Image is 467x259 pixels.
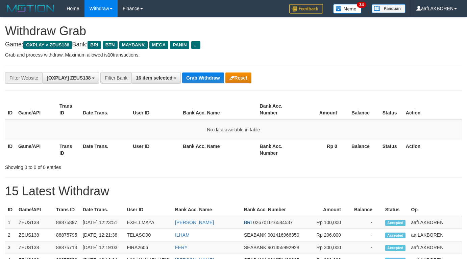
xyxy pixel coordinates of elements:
th: User ID [130,100,180,119]
span: Accepted [385,245,405,251]
th: Balance [351,203,383,216]
th: Bank Acc. Name [180,100,257,119]
span: Copy 026701016584537 to clipboard [253,220,293,225]
th: Trans ID [57,100,80,119]
th: Status [380,100,403,119]
th: User ID [124,203,172,216]
td: FIRA2606 [124,241,172,254]
button: [OXPLAY] ZEUS138 [42,72,99,84]
span: BTN [103,41,118,49]
th: Action [403,100,462,119]
th: Bank Acc. Number [241,203,306,216]
th: Bank Acc. Name [172,203,241,216]
td: aafLAKBOREN [409,216,462,229]
h4: Game: Bank: [5,41,462,48]
td: ZEUS138 [16,241,53,254]
th: Status [380,140,403,159]
td: Rp 300,000 [306,241,351,254]
span: BRI [244,220,252,225]
span: OXPLAY > ZEUS138 [23,41,72,49]
td: TELASO00 [124,229,172,241]
span: 34 [357,2,366,8]
td: ZEUS138 [16,216,53,229]
td: [DATE] 12:19:03 [80,241,124,254]
th: Bank Acc. Name [180,140,257,159]
span: PANIN [170,41,189,49]
td: 88875713 [53,241,80,254]
td: aafLAKBOREN [409,241,462,254]
th: ID [5,203,16,216]
td: [DATE] 12:21:38 [80,229,124,241]
td: Rp 100,000 [306,216,351,229]
td: 2 [5,229,16,241]
span: MAYBANK [119,41,148,49]
th: Action [403,140,462,159]
a: FERY [175,245,188,250]
a: ILHAM [175,232,190,238]
strong: 10 [107,52,113,58]
th: Balance [347,100,380,119]
th: Rp 0 [298,140,347,159]
td: - [351,229,383,241]
span: 16 item selected [136,75,172,81]
th: Amount [298,100,347,119]
th: Bank Acc. Number [257,100,298,119]
p: Grab and process withdraw. Maximum allowed is transactions. [5,51,462,58]
td: aafLAKBOREN [409,229,462,241]
a: [PERSON_NAME] [175,220,214,225]
span: ... [191,41,200,49]
span: BRI [88,41,101,49]
img: panduan.png [372,4,405,13]
div: Showing 0 to 0 of 0 entries [5,161,190,171]
th: Amount [306,203,351,216]
span: Accepted [385,220,405,226]
div: Filter Bank [100,72,131,84]
th: Status [383,203,409,216]
td: Rp 206,000 [306,229,351,241]
td: 88875897 [53,216,80,229]
h1: 15 Latest Withdraw [5,185,462,198]
th: Trans ID [57,140,80,159]
th: ID [5,100,16,119]
th: Bank Acc. Number [257,140,298,159]
td: No data available in table [5,119,462,140]
td: EXELLMAYA [124,216,172,229]
th: Date Trans. [80,100,130,119]
td: 88875795 [53,229,80,241]
th: Trans ID [53,203,80,216]
th: User ID [130,140,180,159]
span: [OXPLAY] ZEUS138 [47,75,91,81]
span: Copy 901416966350 to clipboard [268,232,299,238]
th: Game/API [16,203,53,216]
th: Game/API [16,100,57,119]
th: Balance [347,140,380,159]
span: Copy 901355992928 to clipboard [268,245,299,250]
button: 16 item selected [131,72,181,84]
th: Op [409,203,462,216]
span: SEABANK [244,245,266,250]
img: MOTION_logo.png [5,3,56,14]
td: 3 [5,241,16,254]
td: - [351,241,383,254]
span: SEABANK [244,232,266,238]
td: 1 [5,216,16,229]
img: Button%20Memo.svg [333,4,362,14]
th: Game/API [16,140,57,159]
th: Date Trans. [80,140,130,159]
span: MEGA [149,41,169,49]
div: Filter Website [5,72,42,84]
th: Date Trans. [80,203,124,216]
img: Feedback.jpg [289,4,323,14]
span: Accepted [385,233,405,238]
th: ID [5,140,16,159]
td: ZEUS138 [16,229,53,241]
button: Grab Withdraw [182,72,224,83]
td: - [351,216,383,229]
td: [DATE] 12:23:51 [80,216,124,229]
h1: Withdraw Grab [5,24,462,38]
button: Reset [225,72,251,83]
